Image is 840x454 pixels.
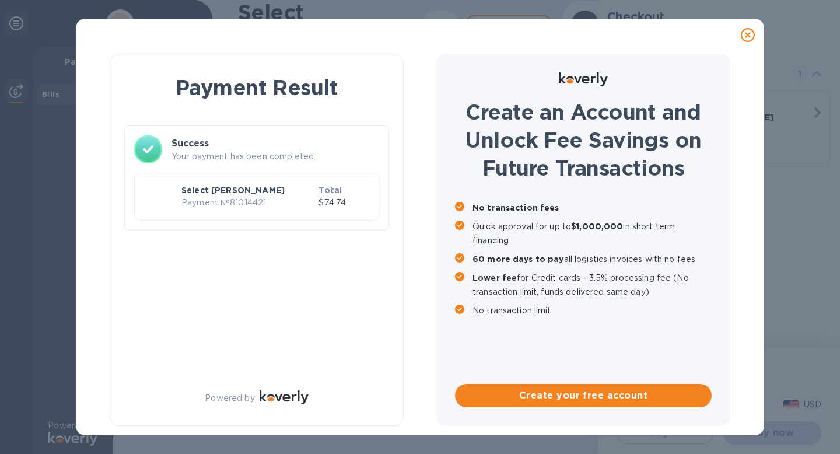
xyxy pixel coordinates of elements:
h1: Payment Result [129,73,384,102]
h1: Create an Account and Unlock Fee Savings on Future Transactions [455,98,712,182]
p: all logistics invoices with no fees [473,252,712,266]
img: Logo [260,390,309,404]
p: Powered by [205,392,254,404]
h3: Success [171,137,379,151]
img: Logo [559,72,608,86]
b: Total [318,186,342,195]
p: $74.74 [318,197,369,209]
p: Payment № 81014421 [181,197,314,209]
p: Your payment has been completed. [171,151,379,163]
p: Select [PERSON_NAME] [181,184,314,196]
b: $1,000,000 [571,222,623,231]
p: No transaction limit [473,303,712,317]
p: Quick approval for up to in short term financing [473,219,712,247]
button: Create your free account [455,384,712,407]
b: Lower fee [473,273,517,282]
span: Create your free account [464,389,702,403]
b: 60 more days to pay [473,254,564,264]
p: for Credit cards - 3.5% processing fee (No transaction limit, funds delivered same day) [473,271,712,299]
b: No transaction fees [473,203,559,212]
